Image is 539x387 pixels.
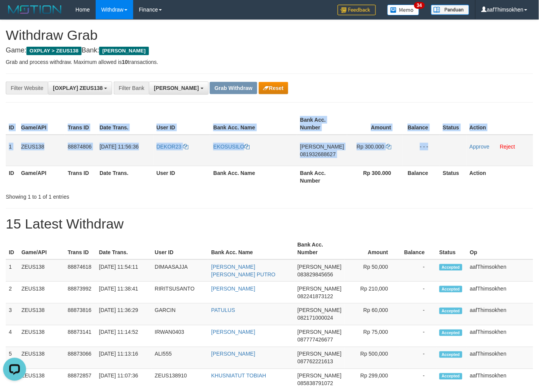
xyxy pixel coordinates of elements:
[467,282,533,304] td: aafThimsokhen
[100,144,139,150] span: [DATE] 11:56:36
[210,166,297,188] th: Bank Acc. Name
[6,82,48,95] div: Filter Website
[345,282,400,304] td: Rp 210,000
[467,260,533,282] td: aafThimsokhen
[152,347,208,369] td: ALI555
[213,144,250,150] a: EKOSUSILO
[6,347,18,369] td: 5
[68,144,91,150] span: 88874806
[6,304,18,325] td: 3
[259,82,288,94] button: Reset
[400,282,436,304] td: -
[297,373,341,379] span: [PERSON_NAME]
[400,347,436,369] td: -
[403,166,440,188] th: Balance
[439,286,462,292] span: Accepted
[297,264,341,270] span: [PERSON_NAME]
[347,113,403,135] th: Amount
[18,304,65,325] td: ZEUS138
[18,113,65,135] th: Game/API
[440,166,467,188] th: Status
[96,166,154,188] th: Date Trans.
[210,113,297,135] th: Bank Acc. Name
[6,4,64,15] img: MOTION_logo.png
[500,144,515,150] a: Reject
[18,260,65,282] td: ZEUS138
[439,330,462,336] span: Accepted
[154,85,199,91] span: [PERSON_NAME]
[96,238,152,260] th: Date Trans.
[294,238,345,260] th: Bank Acc. Number
[157,144,181,150] span: DEKOR23
[6,135,18,166] td: 1
[300,144,344,150] span: [PERSON_NAME]
[96,325,152,347] td: [DATE] 11:14:52
[99,47,149,55] span: [PERSON_NAME]
[338,5,376,15] img: Feedback.jpg
[467,166,533,188] th: Action
[65,325,96,347] td: 88873141
[211,373,266,379] a: KHUSNIATUT TOBIAH
[403,113,440,135] th: Balance
[65,304,96,325] td: 88873816
[210,82,257,94] button: Grab Withdraw
[297,337,333,343] span: Copy 087777426677 to clipboard
[211,329,255,335] a: [PERSON_NAME]
[386,144,391,150] a: Copy 300000 to clipboard
[400,304,436,325] td: -
[152,260,208,282] td: DIMAASAJJA
[6,28,533,43] h1: Withdraw Grab
[157,144,188,150] a: DEKOR23
[154,113,211,135] th: User ID
[297,329,341,335] span: [PERSON_NAME]
[65,260,96,282] td: 88874618
[65,347,96,369] td: 88873066
[297,286,341,292] span: [PERSON_NAME]
[149,82,208,95] button: [PERSON_NAME]
[347,166,403,188] th: Rp 300.000
[152,325,208,347] td: IRWAN0403
[6,166,18,188] th: ID
[96,304,152,325] td: [DATE] 11:36:29
[297,271,333,278] span: Copy 083829845656 to clipboard
[18,135,65,166] td: ZEUS138
[467,113,533,135] th: Action
[48,82,112,95] button: [OXPLAY] ZEUS138
[6,216,533,232] h1: 15 Latest Withdraw
[6,238,18,260] th: ID
[114,82,149,95] div: Filter Bank
[6,190,219,201] div: Showing 1 to 1 of 1 entries
[400,325,436,347] td: -
[96,113,154,135] th: Date Trans.
[211,264,276,278] a: [PERSON_NAME] [PERSON_NAME] PUTRO
[26,47,82,55] span: OXPLAY > ZEUS138
[18,282,65,304] td: ZEUS138
[470,144,490,150] a: Approve
[431,5,469,15] img: panduan.png
[439,308,462,314] span: Accepted
[357,144,384,150] span: Rp 300.000
[65,282,96,304] td: 88873992
[96,260,152,282] td: [DATE] 11:54:11
[297,380,333,387] span: Copy 085838791072 to clipboard
[65,166,96,188] th: Trans ID
[300,151,336,157] span: Copy 081932688627 to clipboard
[6,58,533,66] p: Grab and process withdraw. Maximum allowed is transactions.
[18,166,65,188] th: Game/API
[152,238,208,260] th: User ID
[345,347,400,369] td: Rp 500,000
[297,113,347,135] th: Bank Acc. Number
[3,3,26,26] button: Open LiveChat chat widget
[439,351,462,358] span: Accepted
[297,293,333,299] span: Copy 082241873122 to clipboard
[345,238,400,260] th: Amount
[154,166,211,188] th: User ID
[345,260,400,282] td: Rp 50,000
[467,347,533,369] td: aafThimsokhen
[6,325,18,347] td: 4
[297,359,333,365] span: Copy 087762221613 to clipboard
[211,351,255,357] a: [PERSON_NAME]
[6,47,533,54] h4: Game: Bank:
[65,113,96,135] th: Trans ID
[345,304,400,325] td: Rp 60,000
